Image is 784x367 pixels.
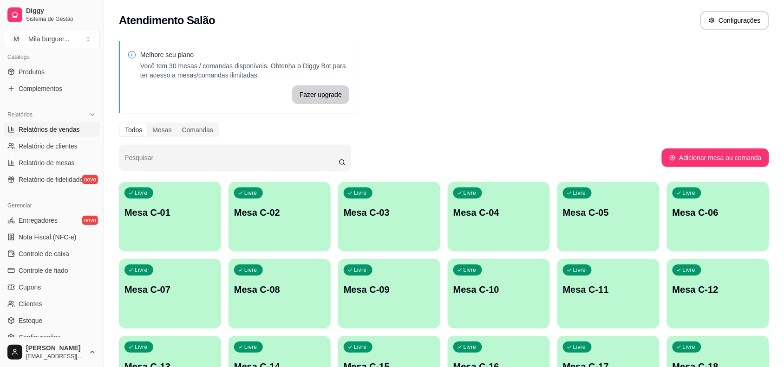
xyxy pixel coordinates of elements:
[700,11,769,30] button: Configurações
[354,343,367,351] p: Livre
[4,155,100,170] a: Relatório de mesas
[292,85,349,104] button: Fazer upgrade
[673,283,764,296] p: Mesa C-12
[19,266,68,275] span: Controle de fiado
[662,148,769,167] button: Adicionar mesa ou comanda
[244,343,257,351] p: Livre
[19,125,80,134] span: Relatórios de vendas
[464,266,477,274] p: Livre
[12,34,21,44] span: M
[26,353,85,360] span: [EMAIL_ADDRESS][DOMAIN_NAME]
[4,296,100,311] a: Clientes
[453,206,544,219] p: Mesa C-04
[229,259,331,328] button: LivreMesa C-08
[135,266,148,274] p: Livre
[464,343,477,351] p: Livre
[683,266,696,274] p: Livre
[119,13,215,28] h2: Atendimento Salão
[683,189,696,197] p: Livre
[19,299,42,309] span: Clientes
[26,344,85,353] span: [PERSON_NAME]
[19,158,75,167] span: Relatório de mesas
[4,330,100,345] a: Configurações
[563,206,654,219] p: Mesa C-05
[453,283,544,296] p: Mesa C-10
[4,280,100,295] a: Cupons
[177,123,219,136] div: Comandas
[234,206,325,219] p: Mesa C-02
[557,259,660,328] button: LivreMesa C-11
[234,283,325,296] p: Mesa C-08
[135,189,148,197] p: Livre
[4,213,100,228] a: Entregadoresnovo
[4,64,100,79] a: Produtos
[19,67,45,77] span: Produtos
[19,283,41,292] span: Cupons
[4,81,100,96] a: Complementos
[119,259,221,328] button: LivreMesa C-07
[557,182,660,251] button: LivreMesa C-05
[4,198,100,213] div: Gerenciar
[4,172,100,187] a: Relatório de fidelidadenovo
[573,343,586,351] p: Livre
[667,182,769,251] button: LivreMesa C-06
[19,249,69,258] span: Controle de caixa
[19,316,42,325] span: Estoque
[28,34,70,44] div: Mila burguer ...
[4,122,100,137] a: Relatórios de vendas
[19,84,62,93] span: Complementos
[244,266,257,274] p: Livre
[124,283,216,296] p: Mesa C-07
[19,232,76,242] span: Nota Fiscal (NFC-e)
[7,111,33,118] span: Relatórios
[229,182,331,251] button: LivreMesa C-02
[19,216,58,225] span: Entregadores
[4,313,100,328] a: Estoque
[338,259,440,328] button: LivreMesa C-09
[120,123,147,136] div: Todos
[140,61,349,80] p: Você tem 30 mesas / comandas disponíveis. Obtenha o Diggy Bot para ter acesso a mesas/comandas il...
[354,189,367,197] p: Livre
[19,175,83,184] span: Relatório de fidelidade
[344,283,435,296] p: Mesa C-09
[683,343,696,351] p: Livre
[4,263,100,278] a: Controle de fiado
[135,343,148,351] p: Livre
[4,246,100,261] a: Controle de caixa
[244,189,257,197] p: Livre
[573,266,586,274] p: Livre
[124,157,339,166] input: Pesquisar
[19,333,60,342] span: Configurações
[4,30,100,48] button: Select a team
[119,182,221,251] button: LivreMesa C-01
[147,123,176,136] div: Mesas
[4,139,100,154] a: Relatório de clientes
[124,206,216,219] p: Mesa C-01
[573,189,586,197] p: Livre
[354,266,367,274] p: Livre
[4,230,100,245] a: Nota Fiscal (NFC-e)
[4,341,100,363] button: [PERSON_NAME][EMAIL_ADDRESS][DOMAIN_NAME]
[19,142,78,151] span: Relatório de clientes
[4,50,100,64] div: Catálogo
[563,283,654,296] p: Mesa C-11
[338,182,440,251] button: LivreMesa C-03
[673,206,764,219] p: Mesa C-06
[344,206,435,219] p: Mesa C-03
[26,7,96,15] span: Diggy
[464,189,477,197] p: Livre
[4,4,100,26] a: DiggySistema de Gestão
[448,182,550,251] button: LivreMesa C-04
[448,259,550,328] button: LivreMesa C-10
[26,15,96,23] span: Sistema de Gestão
[667,259,769,328] button: LivreMesa C-12
[140,50,349,59] p: Melhore seu plano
